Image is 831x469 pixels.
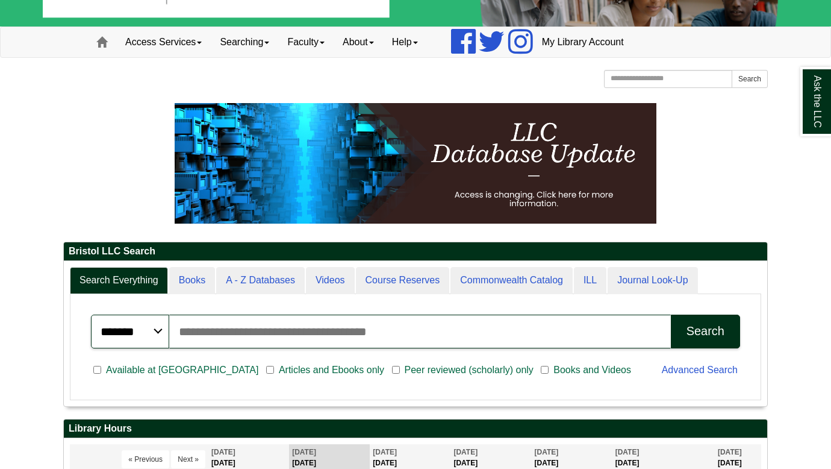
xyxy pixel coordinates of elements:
button: « Previous [122,450,169,468]
div: Search [686,324,724,338]
a: Course Reserves [356,267,450,294]
h2: Bristol LLC Search [64,242,767,261]
a: Search Everything [70,267,168,294]
a: Books [169,267,215,294]
a: Access Services [116,27,211,57]
h2: Library Hours [64,420,767,438]
input: Available at [GEOGRAPHIC_DATA] [93,365,101,376]
a: About [334,27,383,57]
a: Faculty [278,27,334,57]
a: ILL [574,267,606,294]
a: My Library Account [533,27,633,57]
a: Journal Look-Up [608,267,697,294]
span: [DATE] [292,448,316,456]
a: Videos [306,267,355,294]
input: Books and Videos [541,365,549,376]
a: Commonwealth Catalog [450,267,573,294]
span: Peer reviewed (scholarly) only [400,363,538,377]
span: [DATE] [453,448,478,456]
span: Available at [GEOGRAPHIC_DATA] [101,363,263,377]
a: Searching [211,27,278,57]
button: Search [732,70,768,88]
img: HTML tutorial [175,103,656,224]
span: Articles and Ebooks only [274,363,389,377]
span: Books and Videos [549,363,636,377]
span: [DATE] [373,448,397,456]
a: A - Z Databases [216,267,305,294]
a: Help [383,27,427,57]
button: Search [671,315,740,348]
span: [DATE] [615,448,640,456]
input: Articles and Ebooks only [266,365,274,376]
span: [DATE] [718,448,742,456]
button: Next » [171,450,205,468]
input: Peer reviewed (scholarly) only [392,365,400,376]
a: Advanced Search [662,365,738,375]
span: [DATE] [211,448,235,456]
span: [DATE] [535,448,559,456]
